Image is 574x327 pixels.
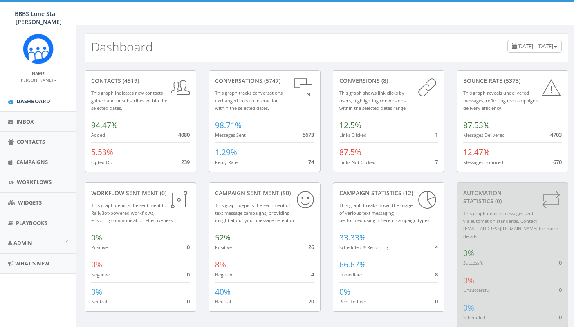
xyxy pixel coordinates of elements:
span: 4080 [178,131,190,138]
span: 5673 [303,131,314,138]
span: 0 [187,243,190,251]
small: Negative [91,271,110,278]
span: Playbooks [16,219,47,227]
span: 0% [91,287,102,297]
small: This graph breaks down the usage of various text messaging performed using different campaign types. [339,202,430,223]
span: Campaigns [16,158,48,166]
span: 1 [435,131,438,138]
span: 0% [339,287,350,297]
span: Widgets [18,199,42,206]
span: 5.53% [91,147,113,158]
small: Successful [463,260,485,266]
small: Added [91,132,105,138]
small: Messages Delivered [463,132,505,138]
span: 0 [559,259,562,266]
span: BBBS Lone Star | [PERSON_NAME] [15,10,63,26]
span: 40% [215,287,231,297]
span: 0 [187,298,190,305]
span: 0 [559,286,562,294]
span: (0) [493,197,502,205]
small: Links Not Clicked [339,159,376,165]
small: Scheduled & Recurring [339,244,388,250]
small: Neutral [91,298,107,305]
span: Workflows [17,178,52,186]
small: This graph depicts the sentiment of text message campaigns, providing insight about your message ... [215,202,297,223]
span: 0% [463,275,474,286]
small: [PERSON_NAME] [20,77,57,83]
div: contacts [91,77,190,85]
div: Bounce Rate [463,77,562,85]
span: 1.29% [215,147,237,158]
span: 52% [215,232,231,243]
span: 0% [463,248,474,258]
span: 98.71% [215,120,242,131]
span: (8) [380,77,388,85]
small: Neutral [215,298,231,305]
span: 239 [181,158,190,166]
small: This graph depicts the sentiment for RallyBot-powered workflows, ensuring communication effective... [91,202,174,223]
span: 0% [463,303,474,313]
small: Positive [215,244,232,250]
span: 20 [308,298,314,305]
span: 94.47% [91,120,118,131]
span: 33.33% [339,232,366,243]
small: Reply Rate [215,159,238,165]
small: Messages Sent [215,132,246,138]
span: 0% [91,232,102,243]
span: 8% [215,259,226,270]
small: Name [32,71,45,76]
span: Dashboard [16,98,50,105]
span: 7 [435,158,438,166]
span: Admin [13,239,32,247]
span: (0) [158,189,166,197]
span: 74 [308,158,314,166]
small: This graph reveals undelivered messages, reflecting the campaign's delivery efficiency. [463,90,538,111]
span: 26 [308,243,314,251]
span: 4 [311,271,314,278]
small: This graph tracks conversations, exchanged in each interaction within the selected dates. [215,90,284,111]
span: (4319) [121,77,139,85]
span: 4 [435,243,438,251]
div: Automation Statistics [463,189,562,205]
span: (5373) [502,77,520,85]
div: conversions [339,77,438,85]
h2: Dashboard [91,40,153,53]
span: [DATE] - [DATE] [517,42,553,50]
small: Negative [215,271,233,278]
small: Positive [91,244,108,250]
small: Scheduled [463,314,485,320]
span: 12.5% [339,120,361,131]
span: 66.67% [339,259,366,270]
small: Peer To Peer [339,298,367,305]
span: 87.5% [339,147,361,158]
small: Links Clicked [339,132,367,138]
small: Opted Out [91,159,114,165]
img: Rally_Corp_Icon_1.png [23,33,54,64]
span: (12) [401,189,413,197]
span: 0 [435,298,438,305]
div: conversations [215,77,314,85]
small: This graph shows link clicks by users, highlighting conversions within the selected dates range. [339,90,407,111]
span: Inbox [16,118,34,125]
span: 12.47% [463,147,490,158]
small: This graph indicates new contacts gained and unsubscribes within the selected dates. [91,90,167,111]
small: This graph depicts messages sent via automation standards. Contact [EMAIL_ADDRESS][DOMAIN_NAME] f... [463,210,558,239]
span: 670 [553,158,562,166]
span: 4703 [550,131,562,138]
span: 0% [91,259,102,270]
div: Campaign Statistics [339,189,438,197]
span: 0 [559,314,562,321]
span: 87.53% [463,120,490,131]
span: What's New [15,260,49,267]
a: [PERSON_NAME] [20,76,57,83]
small: Unsuccessful [463,287,491,293]
div: Workflow Sentiment [91,189,190,197]
span: Contacts [17,138,45,145]
span: (50) [279,189,291,197]
small: Immediate [339,271,362,278]
span: 8 [435,271,438,278]
span: (5747) [262,77,280,85]
div: Campaign Sentiment [215,189,314,197]
small: Messages Bounced [463,159,503,165]
span: 0 [187,271,190,278]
